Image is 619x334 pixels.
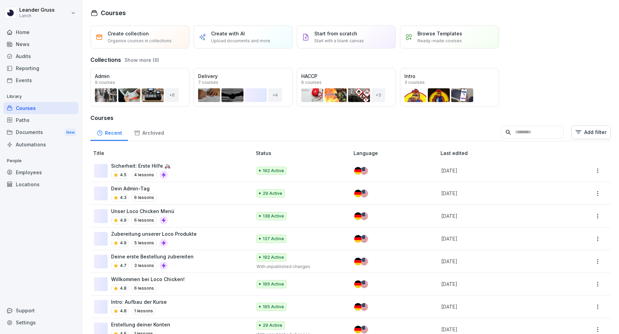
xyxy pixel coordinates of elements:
[211,30,245,37] p: Create with AI
[263,254,284,260] p: 192 Active
[441,149,567,157] p: Last edited
[3,138,78,151] a: Automations
[3,91,78,102] p: Library
[3,26,78,38] div: Home
[3,178,78,190] a: Locations
[131,239,157,247] p: 5 lessons
[65,129,76,136] div: New
[263,304,284,310] p: 195 Active
[441,303,559,310] p: [DATE]
[198,80,218,85] p: 7 courses
[90,114,611,122] h3: Courses
[441,258,559,265] p: [DATE]
[3,126,78,139] a: DocumentsNew
[360,258,368,265] img: us.svg
[111,162,170,169] p: Sicherheit: Erste Hilfe 🚑
[301,73,391,80] p: HACCP
[3,166,78,178] a: Employees
[120,285,127,291] p: 4.8
[263,190,282,197] p: 29 Active
[263,322,282,329] p: 29 Active
[263,168,284,174] p: 192 Active
[131,171,157,179] p: 4 lessons
[360,167,368,175] img: us.svg
[360,190,368,197] img: us.svg
[3,114,78,126] a: Paths
[93,149,253,157] p: Title
[131,216,157,224] p: 6 lessons
[111,208,174,215] p: Unser Loco Chicken Menü
[120,217,127,223] p: 4.9
[360,280,368,288] img: us.svg
[194,68,293,107] a: Delivery7 courses+4
[441,212,559,220] p: [DATE]
[301,80,322,85] p: 6 courses
[354,190,362,197] img: de.svg
[360,235,368,243] img: us.svg
[354,280,362,288] img: de.svg
[3,62,78,74] a: Reporting
[371,88,385,102] div: + 3
[3,74,78,86] a: Events
[354,235,362,243] img: de.svg
[441,235,559,242] p: [DATE]
[263,236,284,242] p: 137 Active
[111,230,197,237] p: Zubereitung unserer Loco Produkte
[120,240,127,246] p: 4.9
[354,258,362,265] img: de.svg
[354,303,362,311] img: de.svg
[354,149,438,157] p: Language
[441,167,559,174] p: [DATE]
[19,7,55,13] p: Leander Gruss
[101,8,126,18] h1: Courses
[111,298,167,305] p: Intro: Aufbau der Kurse
[268,88,282,102] div: + 4
[3,102,78,114] div: Courses
[120,194,127,201] p: 4.3
[165,88,179,102] div: + 6
[354,326,362,333] img: de.svg
[297,68,396,107] a: HACCP6 courses+3
[120,263,127,269] p: 4.7
[90,56,121,64] h3: Collections
[417,38,462,44] p: Ready-made courses
[571,125,611,139] button: Add filter
[263,281,284,287] p: 195 Active
[211,38,270,44] p: Upload documents and more
[360,212,368,220] img: us.svg
[314,30,357,37] p: Start from scratch
[441,280,559,288] p: [DATE]
[3,50,78,62] div: Audits
[19,13,55,18] p: Lanch
[131,307,156,315] p: 1 lessons
[3,38,78,50] a: News
[198,73,288,80] p: Delivery
[3,155,78,166] p: People
[90,123,128,141] a: Recent
[95,73,185,80] p: Admin
[3,304,78,316] div: Support
[131,261,157,270] p: 3 lessons
[417,30,462,37] p: Browse Templates
[3,316,78,329] a: Settings
[314,38,364,44] p: Start with a blank canvas
[128,123,170,141] a: Archived
[120,308,127,314] p: 4.8
[257,264,343,270] p: With unpublished changes
[111,321,170,328] p: Erstellung deiner Konten
[3,126,78,139] div: Documents
[400,68,499,107] a: Intro3 courses
[124,56,159,64] button: Show more (6)
[111,276,185,283] p: Willkommen bei Loco Chicken!
[354,212,362,220] img: de.svg
[108,30,149,37] p: Create collection
[360,303,368,311] img: us.svg
[131,284,157,292] p: 6 lessons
